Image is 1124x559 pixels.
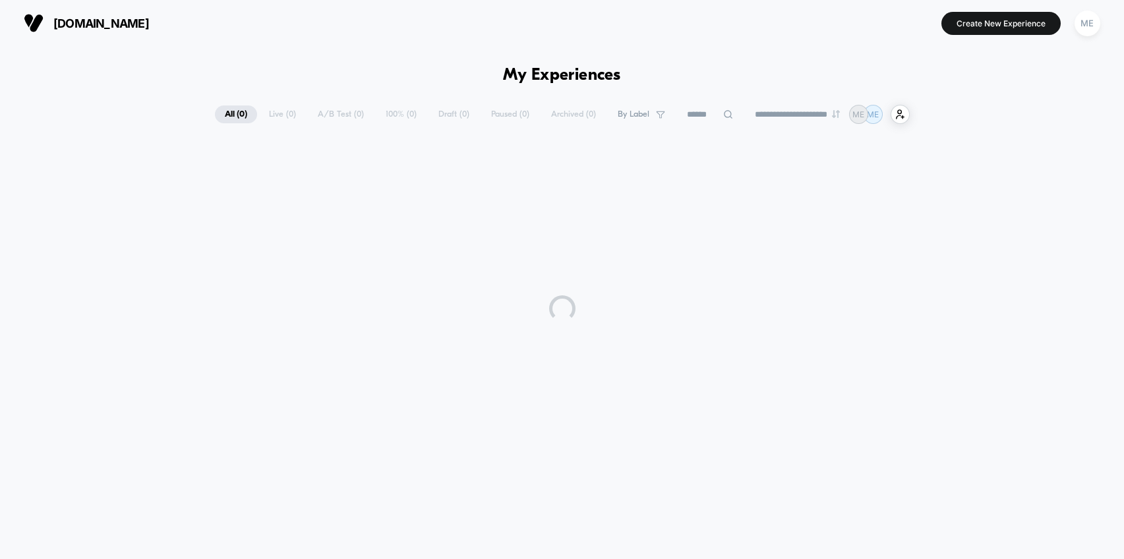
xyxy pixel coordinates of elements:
span: By Label [618,109,649,119]
img: end [832,110,840,118]
span: [DOMAIN_NAME] [53,16,149,30]
button: ME [1071,10,1104,37]
p: ME [852,109,864,119]
span: All ( 0 ) [215,105,257,123]
button: Create New Experience [941,12,1061,35]
h1: My Experiences [503,66,621,85]
img: Visually logo [24,13,44,33]
p: ME [867,109,879,119]
div: ME [1075,11,1100,36]
button: [DOMAIN_NAME] [20,13,153,34]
